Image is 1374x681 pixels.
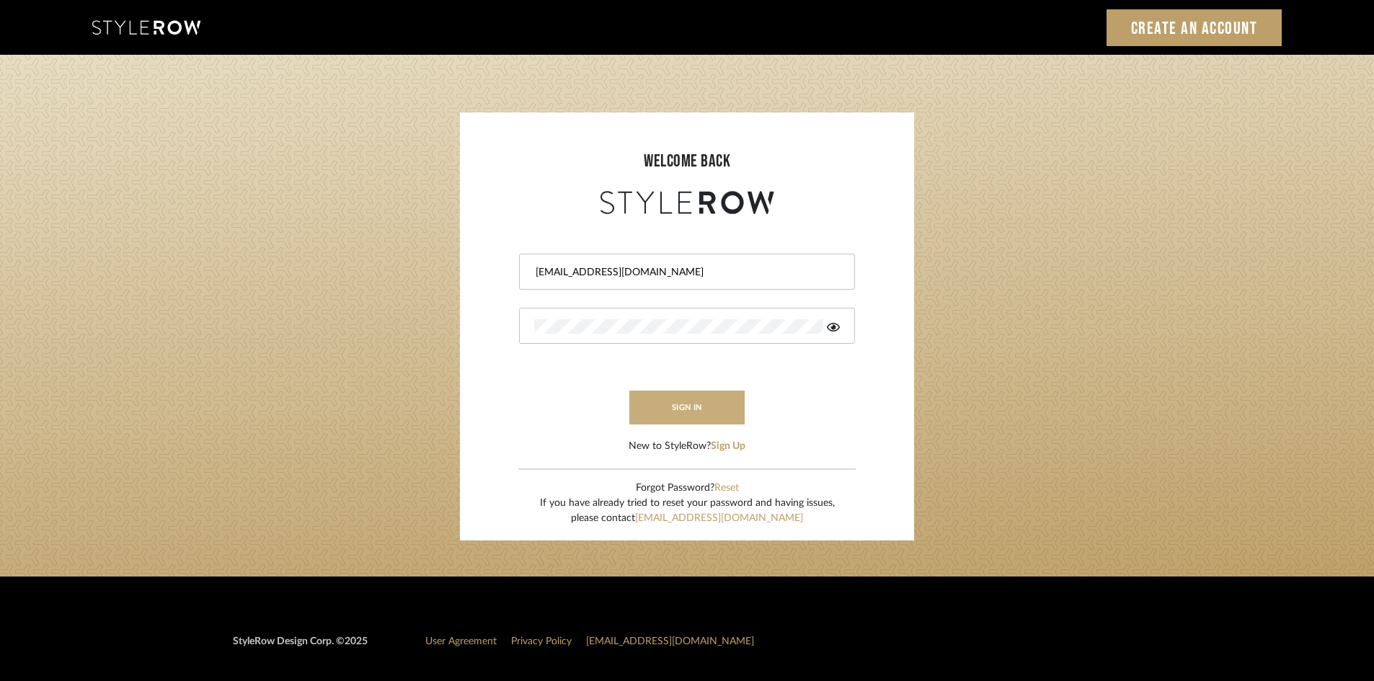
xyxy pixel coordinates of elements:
[635,513,803,523] a: [EMAIL_ADDRESS][DOMAIN_NAME]
[511,636,572,646] a: Privacy Policy
[1107,9,1282,46] a: Create an Account
[629,391,745,424] button: sign in
[540,496,835,526] div: If you have already tried to reset your password and having issues, please contact
[629,439,745,454] div: New to StyleRow?
[534,265,836,280] input: Email Address
[586,636,754,646] a: [EMAIL_ADDRESS][DOMAIN_NAME]
[233,634,368,661] div: StyleRow Design Corp. ©2025
[540,481,835,496] div: Forgot Password?
[425,636,497,646] a: User Agreement
[714,481,739,496] button: Reset
[474,148,900,174] div: welcome back
[711,439,745,454] button: Sign Up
